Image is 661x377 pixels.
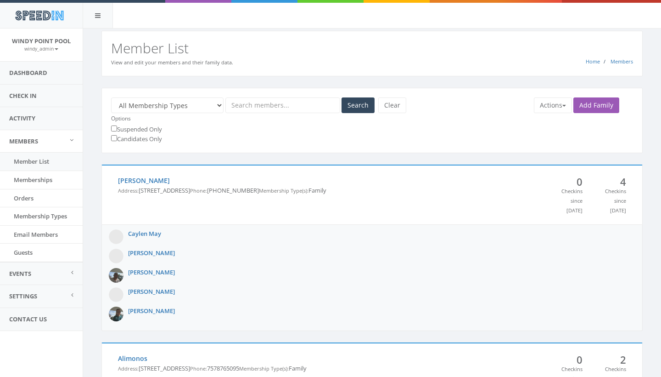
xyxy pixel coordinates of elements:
[111,135,117,141] input: Candidates Only
[239,365,289,372] small: Membership Type(s):
[534,97,572,113] button: Actions
[128,307,175,315] a: [PERSON_NAME]
[109,268,123,283] img: profile-picture
[11,7,68,24] img: speedin_logo.png
[553,355,583,364] span: 0
[9,269,31,278] span: Events
[128,249,175,257] a: [PERSON_NAME]
[111,59,233,66] small: View and edit your members and their family data.
[561,188,583,214] small: Checkins since [DATE]
[9,292,37,300] span: Settings
[596,355,626,364] span: 2
[190,187,207,194] small: Phone:
[14,230,58,239] span: Email Members
[118,365,139,372] small: Address:
[128,268,175,276] a: [PERSON_NAME]
[9,137,38,145] span: Members
[128,229,161,238] a: Caylen May
[118,187,139,194] small: Address:
[118,186,539,195] p: [STREET_ADDRESS] [PHONE_NUMBER] Family
[605,188,626,214] small: Checkins since [DATE]
[109,307,123,321] img: profile-picture
[111,115,212,121] h6: Options
[118,176,170,185] a: [PERSON_NAME]
[378,97,406,113] button: Clear
[225,97,340,113] input: Search members...
[553,177,583,186] span: 0
[118,364,539,373] p: [STREET_ADDRESS] 7578765095 Family
[111,40,633,56] h2: Member List
[596,177,626,186] span: 4
[611,58,633,65] a: Members
[24,44,58,52] a: windy_admin
[190,365,207,372] small: Phone:
[111,126,117,131] input: Suspended Only
[12,37,71,45] span: Windy Point Pool
[109,249,123,263] img: Photo
[586,58,600,65] a: Home
[109,229,123,244] img: Photo
[111,133,162,143] label: Candidates Only
[573,97,619,113] a: Add Family
[109,287,123,302] img: Photo
[259,187,308,194] small: Membership Type(s):
[118,354,147,363] a: Alimonos
[24,46,58,52] small: windy_admin
[111,124,162,134] label: Suspended Only
[128,287,175,296] a: [PERSON_NAME]
[9,315,47,323] span: Contact Us
[342,97,375,113] button: Search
